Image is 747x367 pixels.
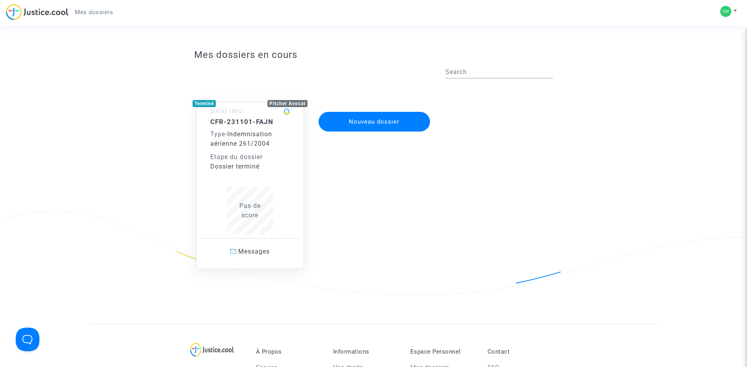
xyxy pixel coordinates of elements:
img: logo-lg.svg [190,343,234,357]
span: Mes dossiers [75,9,113,16]
a: TerminéPitcher Avocat[DATE] 18h57CFR-231101-FAJNType-Indemnisation aérienne 261/2004Etape du doss... [188,86,312,269]
span: - [210,130,227,138]
div: Etape du dossier [210,152,290,162]
div: Pitcher Avocat [267,100,308,107]
p: Contact [487,348,553,355]
iframe: Help Scout Beacon - Open [16,328,39,351]
button: Nouveau dossier [319,112,430,132]
span: Indemnisation aérienne 261/2004 [210,130,272,147]
small: [DATE] 18h57 [210,108,245,114]
a: Mes dossiers [69,6,119,18]
p: Informations [333,348,399,355]
h3: Mes dossiers en cours [194,49,553,61]
img: 7bdc7a061b90bb837d311be8b3ce9ec7 [720,6,731,17]
p: À Propos [256,348,321,355]
p: Espace Personnel [410,348,476,355]
h5: CFR-231101-FAJN [210,118,290,126]
img: jc-logo.svg [6,4,69,20]
span: Type [210,130,225,138]
div: Dossier terminé [210,162,290,171]
div: Terminé [193,100,216,107]
span: Messages [238,248,270,255]
a: Nouveau dossier [318,107,431,114]
span: Pas de score [239,202,261,219]
a: Messages [200,238,300,265]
